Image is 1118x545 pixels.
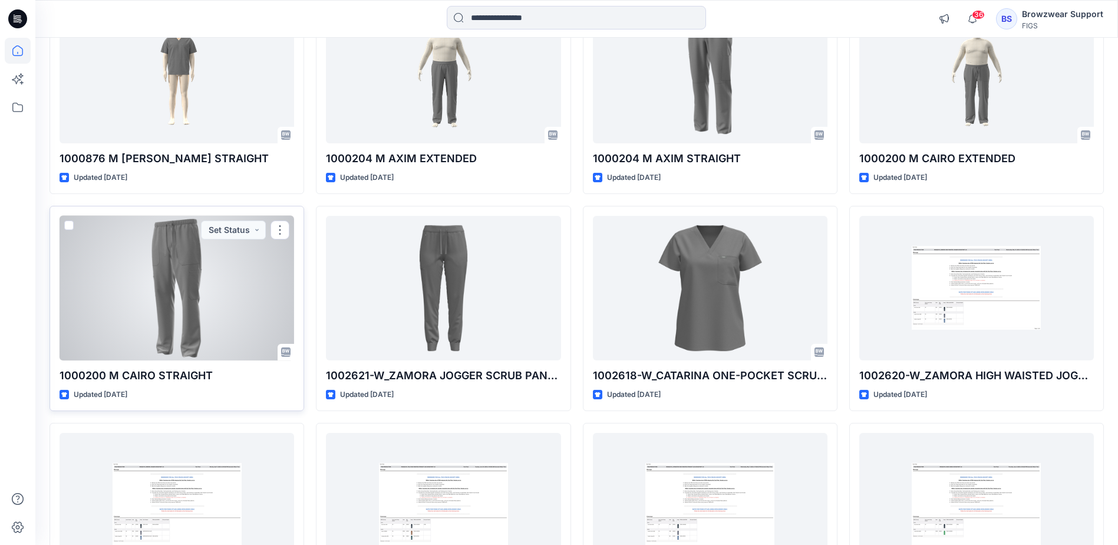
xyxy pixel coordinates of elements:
a: 1000200 M CAIRO STRAIGHT [60,216,294,360]
span: 36 [972,10,985,19]
p: 1000876 M [PERSON_NAME] STRAIGHT [60,150,294,167]
p: Updated [DATE] [873,172,927,184]
p: Updated [DATE] [607,172,661,184]
div: FIGS [1022,21,1103,30]
a: 1002621-W_ZAMORA JOGGER SCRUB PANT 3.0 [326,216,560,360]
p: 1000204 M AXIM STRAIGHT [593,150,827,167]
a: 1002618-W_CATARINA ONE-POCKET SCRUB TOP 3.0 [593,216,827,360]
p: Updated [DATE] [340,172,394,184]
p: Updated [DATE] [340,389,394,401]
p: 1002620-W_ZAMORA HIGH WAISTED JOGGER SCRUB PANT 3.0 [859,367,1094,384]
p: Updated [DATE] [74,389,127,401]
p: Updated [DATE] [607,389,661,401]
p: 1000204 M AXIM EXTENDED [326,150,560,167]
p: 1002618-W_CATARINA ONE-POCKET SCRUB TOP 3.0 [593,367,827,384]
p: Updated [DATE] [873,389,927,401]
a: 1002620-W_ZAMORA HIGH WAISTED JOGGER SCRUB PANT 3.0 [859,216,1094,360]
div: BS [996,8,1017,29]
p: 1002621-W_ZAMORA JOGGER SCRUB PANT 3.0 [326,367,560,384]
p: Updated [DATE] [74,172,127,184]
p: 1000200 M CAIRO EXTENDED [859,150,1094,167]
div: Browzwear Support [1022,7,1103,21]
p: 1000200 M CAIRO STRAIGHT [60,367,294,384]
